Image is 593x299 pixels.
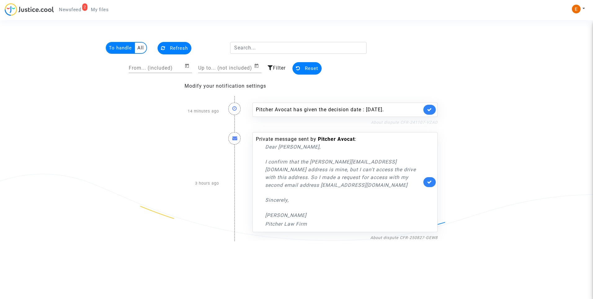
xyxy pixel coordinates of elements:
[106,43,135,53] multi-toggle-item: To handle
[86,5,114,14] a: My files
[273,65,286,71] span: Filter
[185,62,192,70] button: Open calendar
[158,42,191,54] button: Refresh
[151,126,224,241] div: 3 hours ago
[305,66,318,71] span: Reset
[54,5,86,14] a: 2Newsfeed
[265,220,422,228] p: Pitcher Law Firm
[185,83,266,89] a: Modify your notification settings
[254,62,261,70] button: Open calendar
[135,43,146,53] multi-toggle-item: All
[59,7,81,12] span: Newsfeed
[265,143,422,151] p: Dear [PERSON_NAME],
[256,136,422,228] div: Private message sent by :
[265,158,422,189] p: I confirm that the [PERSON_NAME][EMAIL_ADDRESS][DOMAIN_NAME] address is mine, but I can't access ...
[292,62,322,75] button: Reset
[170,45,188,51] span: Refresh
[265,211,422,219] p: [PERSON_NAME]
[5,3,54,16] img: jc-logo.svg
[230,42,367,54] input: Search...
[151,96,224,126] div: 14 minutes ago
[572,5,581,13] img: ACg8ocIeiFvHKe4dA5oeRFd_CiCnuxWUEc1A2wYhRJE3TTWt=s96-c
[370,235,438,240] a: About dispute CFR-250827-GEW8
[82,3,88,11] div: 2
[371,120,438,125] a: About dispute CFR-241107-VZAD
[256,106,422,113] div: Pitcher Avocat has given the decision date : [DATE].
[265,196,422,204] p: Sincerely,
[318,136,355,142] b: Pitcher Avocat
[91,7,109,12] span: My files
